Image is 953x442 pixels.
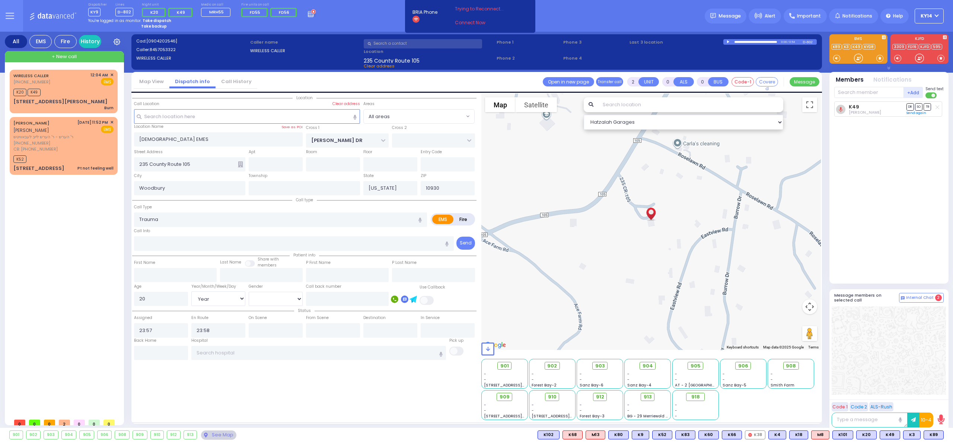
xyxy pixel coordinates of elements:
[596,393,604,401] span: 912
[143,18,171,23] strong: Take dispatch
[483,340,508,350] a: Open this area in Google Maps (opens a new window)
[586,430,605,439] div: ALS
[134,338,156,344] label: Back Home
[292,197,317,203] span: Call type
[364,39,482,48] input: Search a contact
[13,165,64,172] div: [STREET_ADDRESS]
[738,362,748,370] span: 906
[44,420,55,425] span: 0
[432,215,454,224] label: EMS
[364,57,420,63] span: 235 County Route 105
[294,308,315,313] span: Status
[306,284,341,290] label: Call back number
[88,3,107,7] label: Dispatcher
[543,77,594,86] a: Open in new page
[238,161,243,167] span: Other building occupants
[10,431,23,439] div: 901
[392,125,407,131] label: Cross 2
[627,413,669,419] span: BG - 29 Merriewold S.
[880,430,900,439] div: BLS
[802,97,817,112] button: Toggle fullscreen view
[13,134,75,140] span: ר' הערש - ר' הערש לייב לעבאוויטש
[831,44,842,50] a: K89
[789,430,808,439] div: K18
[532,371,534,377] span: -
[421,149,442,155] label: Entry Code
[5,35,27,48] div: All
[627,371,630,377] span: -
[150,47,176,53] span: 8457053322
[455,6,514,12] span: Trying to Reconnect...
[29,420,40,425] span: 0
[580,413,605,419] span: Forest Bay-3
[500,362,509,370] span: 901
[627,402,630,408] span: -
[101,78,114,85] span: EMS
[364,110,464,123] span: All areas
[363,173,374,179] label: State
[421,315,440,321] label: In Service
[532,408,534,413] span: -
[787,38,789,46] div: /
[332,101,360,107] label: Clear address
[79,35,101,48] a: History
[134,228,150,234] label: Call Info
[293,95,316,101] span: Location
[608,430,629,439] div: K80
[532,402,534,408] span: -
[768,430,786,439] div: K4
[924,430,944,439] div: K89
[832,430,853,439] div: K101
[150,9,158,15] span: K20
[931,44,942,50] a: 595
[104,105,114,111] div: Burn
[191,315,208,321] label: En Route
[890,37,949,42] label: KJFD
[184,431,197,439] div: 913
[732,77,754,86] button: Code-1
[790,77,819,86] button: Message
[919,413,933,427] button: 10-4
[249,149,255,155] label: Apt
[915,9,944,23] button: KY14
[59,420,70,425] span: 2
[103,420,115,425] span: 0
[110,119,114,126] span: ✕
[516,97,557,112] button: Show satellite imagery
[834,87,904,98] input: Search member
[627,408,630,413] span: -
[146,38,177,44] span: [0904202546]
[627,377,630,382] span: -
[538,430,560,439] div: K102
[453,215,474,224] label: Fire
[13,73,49,79] a: WIRELESS CALLER
[220,259,241,265] label: Last Name
[241,3,299,7] label: Fire units on call
[563,39,627,45] span: Phone 3
[906,111,926,115] a: Send again
[134,260,155,266] label: First Name
[630,39,723,45] label: Last 3 location
[675,408,716,413] div: -
[13,155,26,163] span: K52
[580,402,582,408] span: -
[484,402,486,408] span: -
[484,371,486,377] span: -
[915,103,922,110] span: SO
[101,126,114,133] span: EMS
[691,362,701,370] span: 905
[497,39,561,45] span: Phone 1
[856,430,877,439] div: K20
[13,98,108,105] div: [STREET_ADDRESS][PERSON_NAME]
[26,431,41,439] div: 902
[363,149,372,155] label: Floor
[52,53,77,60] span: + New call
[786,362,796,370] span: 908
[924,430,944,439] div: BLS
[924,103,931,110] span: TR
[29,11,79,20] img: Logo
[13,89,26,96] span: K20
[925,92,937,99] label: Turn off text
[420,284,445,290] label: Use Callback
[484,413,554,419] span: [STREET_ADDRESS][PERSON_NAME]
